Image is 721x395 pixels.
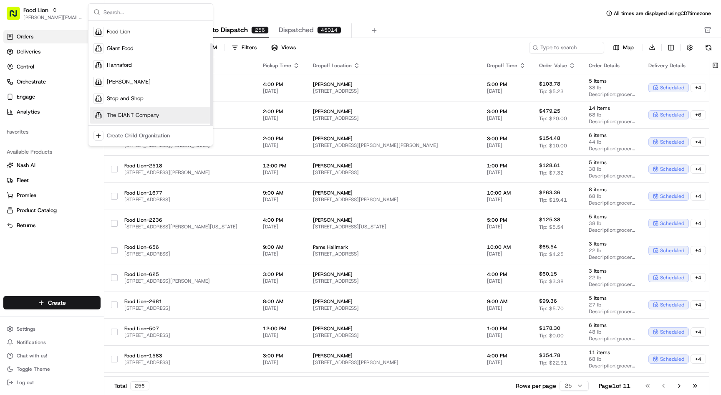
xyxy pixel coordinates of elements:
span: [STREET_ADDRESS] [124,305,250,311]
span: $65.54 [539,243,557,250]
span: scheduled [660,220,684,227]
span: Hannaford [107,61,132,69]
span: 1:00 PM [487,162,526,169]
span: Food Lion-2681 [124,298,250,305]
span: 5 items [589,213,635,220]
span: $354.78 [539,352,560,359]
span: scheduled [660,301,684,308]
div: Available Products [3,145,101,159]
div: Start new chat [28,80,137,88]
span: Description: grocery bags [589,281,635,288]
span: 10:00 AM [487,190,526,196]
span: Tip: $5.70 [539,305,564,312]
span: [PERSON_NAME] [107,78,151,86]
span: 5:00 PM [487,217,526,223]
span: [STREET_ADDRESS][PERSON_NAME][US_STATE] [124,223,250,230]
span: [STREET_ADDRESS] [124,332,250,339]
button: Promise [3,189,101,202]
button: Engage [3,90,101,104]
span: [STREET_ADDRESS][PERSON_NAME][PERSON_NAME] [313,142,474,149]
span: Tip: $3.38 [539,278,564,285]
button: Views [267,42,300,53]
span: [DATE] [263,223,300,230]
button: [PERSON_NAME][EMAIL_ADDRESS][DOMAIN_NAME] [23,14,83,21]
button: Notifications [3,337,101,348]
span: 68 lb [589,193,635,200]
div: + 4 [691,273,706,282]
span: 3:00 PM [487,135,526,142]
a: Nash AI [7,162,97,169]
span: scheduled [660,111,684,118]
span: [PERSON_NAME] [313,325,474,332]
span: 44 lb [589,139,635,145]
span: 9:00 AM [263,190,300,196]
span: [STREET_ADDRESS] [313,251,474,257]
a: Promise [7,192,97,199]
a: Returns [7,222,97,229]
a: Orders [3,30,101,43]
span: [DATE] [487,88,526,94]
a: Product Catalog [7,207,97,214]
a: 📗Knowledge Base [5,118,67,133]
span: Description: grocery bags [589,200,635,206]
span: [DATE] [263,251,300,257]
span: [STREET_ADDRESS] [313,305,474,311]
input: Got a question? Start typing here... [22,54,150,63]
span: Description: grocery bags [589,308,635,315]
span: Nash AI [17,162,35,169]
span: Ready to Dispatch [191,25,248,35]
span: Create [48,299,66,307]
button: Food Lion [23,6,48,14]
a: Analytics [3,105,101,119]
span: Toggle Theme [17,366,50,372]
span: API Documentation [79,121,134,129]
button: Toggle Theme [3,363,101,375]
span: Tip: $5.23 [539,88,564,95]
span: scheduled [660,356,684,362]
span: Description: grocery bags [589,145,635,152]
span: Food Lion-1677 [124,190,250,196]
span: Tip: $7.32 [539,170,564,176]
span: Food Lion-656 [124,244,250,251]
span: [DATE] [487,196,526,203]
span: Settings [17,326,35,332]
div: Favorites [3,125,101,139]
p: Rows per page [516,382,556,390]
span: [STREET_ADDRESS] [313,332,474,339]
a: Fleet [7,177,97,184]
span: [DATE] [263,88,300,94]
button: Control [3,60,101,73]
div: We're available if you need us! [28,88,106,95]
span: 3:00 PM [263,271,300,278]
div: Create Child Organization [107,132,170,139]
span: [DATE] [487,251,526,257]
button: Chat with us! [3,350,101,362]
span: [DATE] [487,115,526,122]
span: Orders [17,33,33,41]
button: Food Lion[PERSON_NAME][EMAIL_ADDRESS][DOMAIN_NAME] [3,3,86,23]
div: + 4 [691,354,706,364]
span: [STREET_ADDRESS][PERSON_NAME] [313,359,474,366]
span: 4:00 PM [263,81,300,88]
span: Map [623,44,634,51]
span: 68 lb [589,111,635,118]
button: Settings [3,323,101,335]
span: [PERSON_NAME] [313,135,474,142]
span: 11 items [589,349,635,356]
span: 4:00 PM [487,271,526,278]
span: 10:00 AM [487,244,526,251]
span: Pams Hallmark [313,244,474,251]
span: Description: grocery bags [589,118,635,125]
span: [STREET_ADDRESS][PERSON_NAME] [124,278,250,284]
span: scheduled [660,247,684,254]
span: Food Lion-2236 [124,217,250,223]
div: Filters [242,44,257,51]
span: Promise [17,192,36,199]
span: [DATE] [263,169,300,176]
span: $99.36 [539,298,557,304]
span: [DATE] [487,223,526,230]
button: Start new chat [142,82,152,92]
span: The GIANT Company [107,111,159,119]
